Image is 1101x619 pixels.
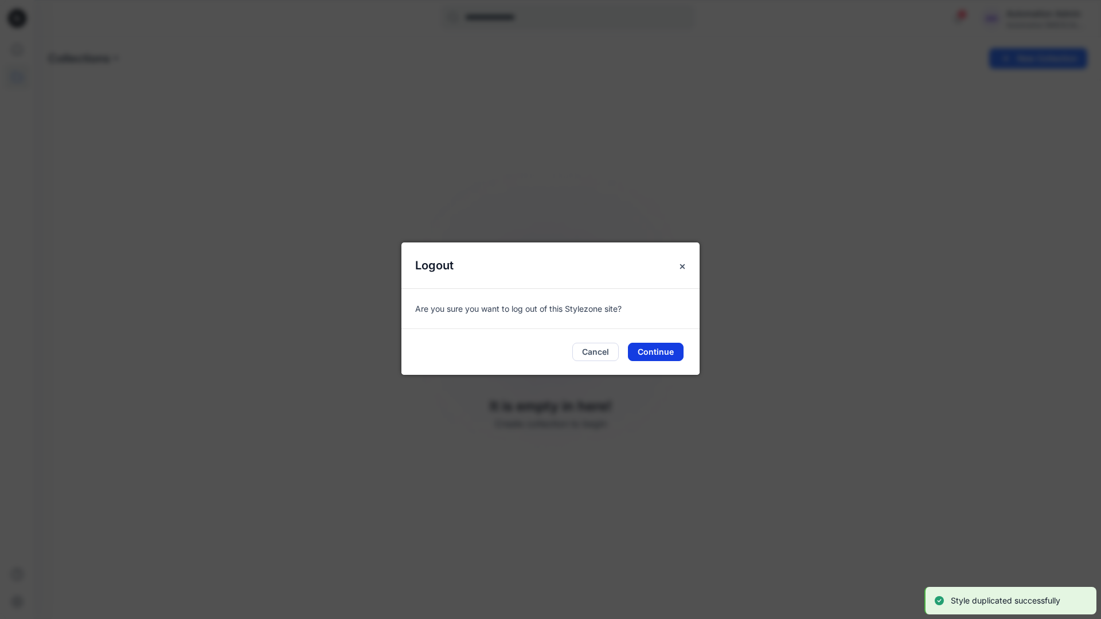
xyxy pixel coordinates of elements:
p: Style duplicated successfully [951,594,1060,608]
h5: Logout [401,242,467,288]
button: Cancel [572,343,619,361]
button: Close [672,256,693,277]
div: Notifications-bottom-right [920,582,1101,619]
p: Are you sure you want to log out of this Stylezone site? [415,303,686,315]
button: Continue [628,343,684,361]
